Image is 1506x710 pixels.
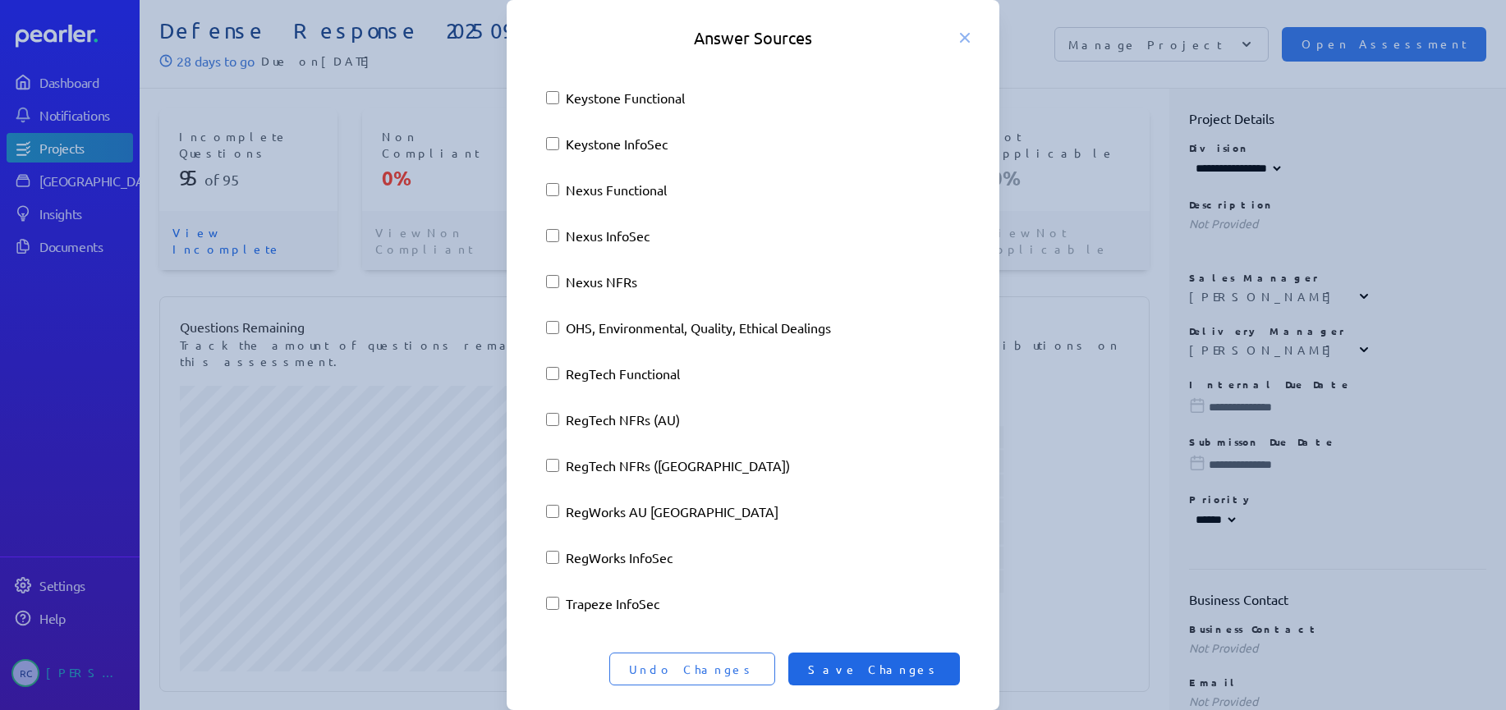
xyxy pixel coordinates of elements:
span: Undo Changes [629,661,755,677]
label: Keystone Functional [566,88,960,108]
button: Undo Changes [609,653,775,685]
label: RegTech NFRs ([GEOGRAPHIC_DATA]) [566,456,960,475]
label: RegTech Functional [566,364,960,383]
label: Nexus NFRs [566,272,960,291]
label: RegWorks InfoSec [566,547,960,567]
label: Nexus InfoSec [566,226,960,245]
label: Trapeze InfoSec [566,593,960,613]
h5: Answer Sources [533,26,973,49]
label: RegWorks AU [GEOGRAPHIC_DATA] [566,502,960,521]
label: Nexus Functional [566,180,960,199]
label: OHS, Environmental, Quality, Ethical Dealings [566,318,960,337]
label: RegTech NFRs (AU) [566,410,960,429]
label: Keystone InfoSec [566,134,960,153]
span: Save Changes [808,661,940,677]
button: Save Changes [788,653,960,685]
